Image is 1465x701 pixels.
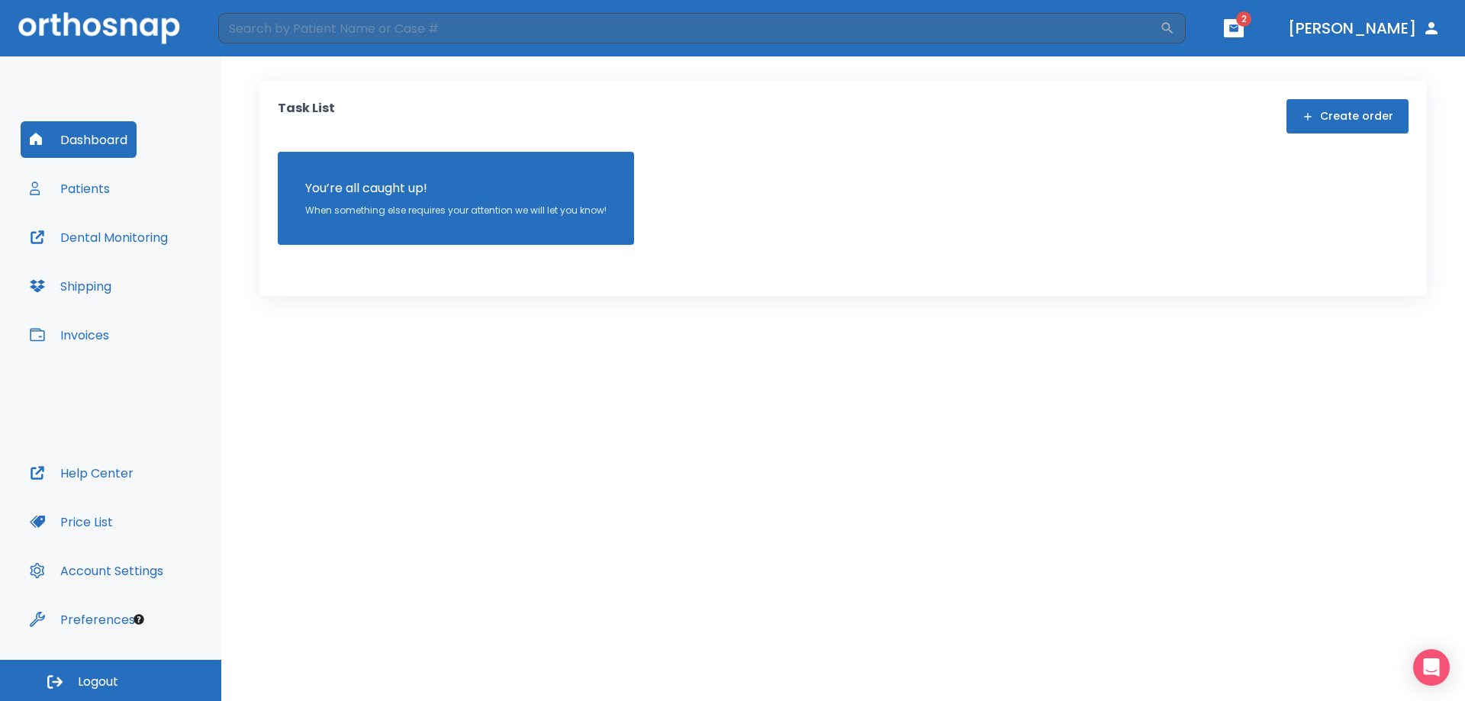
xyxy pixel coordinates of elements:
div: Tooltip anchor [132,613,146,626]
button: Invoices [21,317,118,353]
button: Preferences [21,601,144,638]
button: Dashboard [21,121,137,158]
span: 2 [1236,11,1251,27]
span: Logout [78,674,118,690]
p: Task List [278,99,335,133]
button: [PERSON_NAME] [1282,14,1447,42]
button: Dental Monitoring [21,219,177,256]
button: Shipping [21,268,121,304]
button: Patients [21,170,119,207]
p: When something else requires your attention we will let you know! [305,204,607,217]
div: Open Intercom Messenger [1413,649,1450,686]
button: Help Center [21,455,143,491]
input: Search by Patient Name or Case # [218,13,1160,43]
button: Account Settings [21,552,172,589]
button: Price List [21,503,122,540]
img: Orthosnap [18,12,180,43]
button: Create order [1286,99,1409,133]
p: You’re all caught up! [305,179,607,198]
